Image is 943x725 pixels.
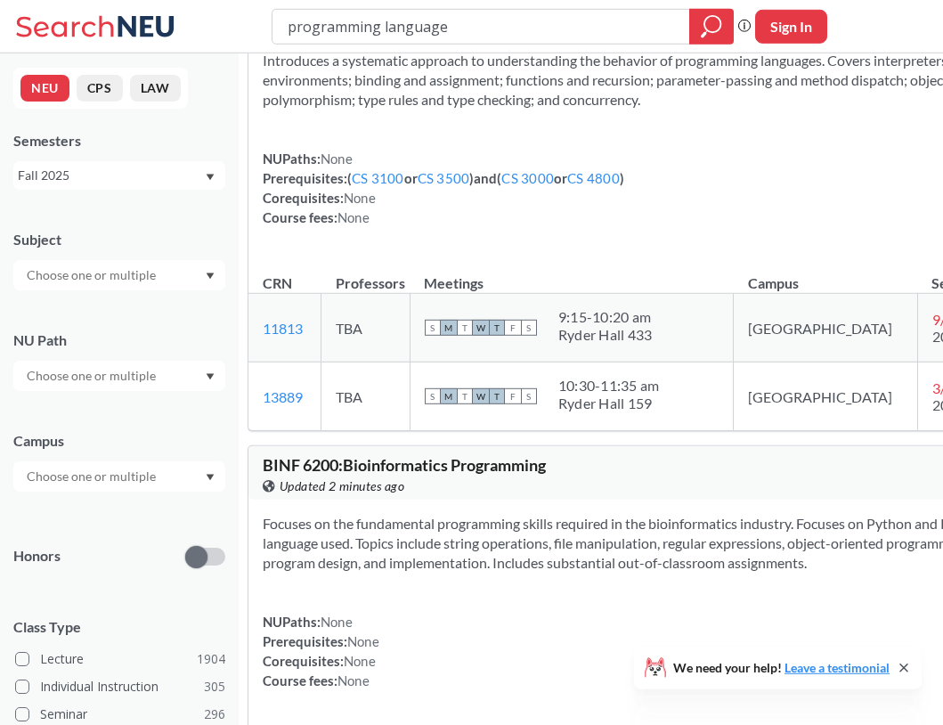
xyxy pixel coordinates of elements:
[441,388,457,404] span: M
[558,377,660,395] div: 10:30 - 11:35 am
[425,388,441,404] span: S
[689,9,734,45] div: magnifying glass
[13,330,225,350] div: NU Path
[734,256,918,294] th: Campus
[505,388,521,404] span: F
[755,10,827,44] button: Sign In
[321,151,353,167] span: None
[489,388,505,404] span: T
[263,149,624,227] div: NUPaths: Prerequisites: ( or ) and ( or ) Corequisites: Course fees:
[130,75,181,102] button: LAW
[263,320,303,337] a: 11813
[567,170,620,186] a: CS 4800
[15,675,225,698] label: Individual Instruction
[197,649,225,669] span: 1904
[489,320,505,336] span: T
[13,361,225,391] div: Dropdown arrow
[13,161,225,190] div: Fall 2025Dropdown arrow
[77,75,123,102] button: CPS
[263,273,292,293] div: CRN
[204,705,225,724] span: 296
[701,14,722,39] svg: magnifying glass
[13,260,225,290] div: Dropdown arrow
[344,653,376,669] span: None
[321,256,411,294] th: Professors
[734,294,918,362] td: [GEOGRAPHIC_DATA]
[206,174,215,181] svg: Dropdown arrow
[521,388,537,404] span: S
[418,170,470,186] a: CS 3500
[457,320,473,336] span: T
[206,474,215,481] svg: Dropdown arrow
[263,455,546,475] span: BINF 6200 : Bioinformatics Programming
[15,648,225,671] label: Lecture
[558,326,653,344] div: Ryder Hall 433
[13,230,225,249] div: Subject
[13,431,225,451] div: Campus
[13,131,225,151] div: Semesters
[286,12,677,42] input: Class, professor, course number, "phrase"
[337,672,370,688] span: None
[558,308,653,326] div: 9:15 - 10:20 am
[352,170,404,186] a: CS 3100
[347,633,379,649] span: None
[18,166,204,185] div: Fall 2025
[501,170,554,186] a: CS 3000
[321,614,353,630] span: None
[425,320,441,336] span: S
[344,190,376,206] span: None
[784,660,890,675] a: Leave a testimonial
[18,265,167,286] input: Choose one or multiple
[13,461,225,492] div: Dropdown arrow
[505,320,521,336] span: F
[13,546,61,566] p: Honors
[337,209,370,225] span: None
[280,477,405,496] span: Updated 2 minutes ago
[441,320,457,336] span: M
[204,677,225,696] span: 305
[13,617,225,637] span: Class Type
[734,362,918,431] td: [GEOGRAPHIC_DATA]
[457,388,473,404] span: T
[473,388,489,404] span: W
[558,395,660,412] div: Ryder Hall 159
[206,373,215,380] svg: Dropdown arrow
[263,388,303,405] a: 13889
[321,362,411,431] td: TBA
[473,320,489,336] span: W
[410,256,733,294] th: Meetings
[521,320,537,336] span: S
[206,273,215,280] svg: Dropdown arrow
[20,75,69,102] button: NEU
[673,662,890,674] span: We need your help!
[18,466,167,487] input: Choose one or multiple
[321,294,411,362] td: TBA
[18,365,167,387] input: Choose one or multiple
[263,612,379,690] div: NUPaths: Prerequisites: Corequisites: Course fees:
